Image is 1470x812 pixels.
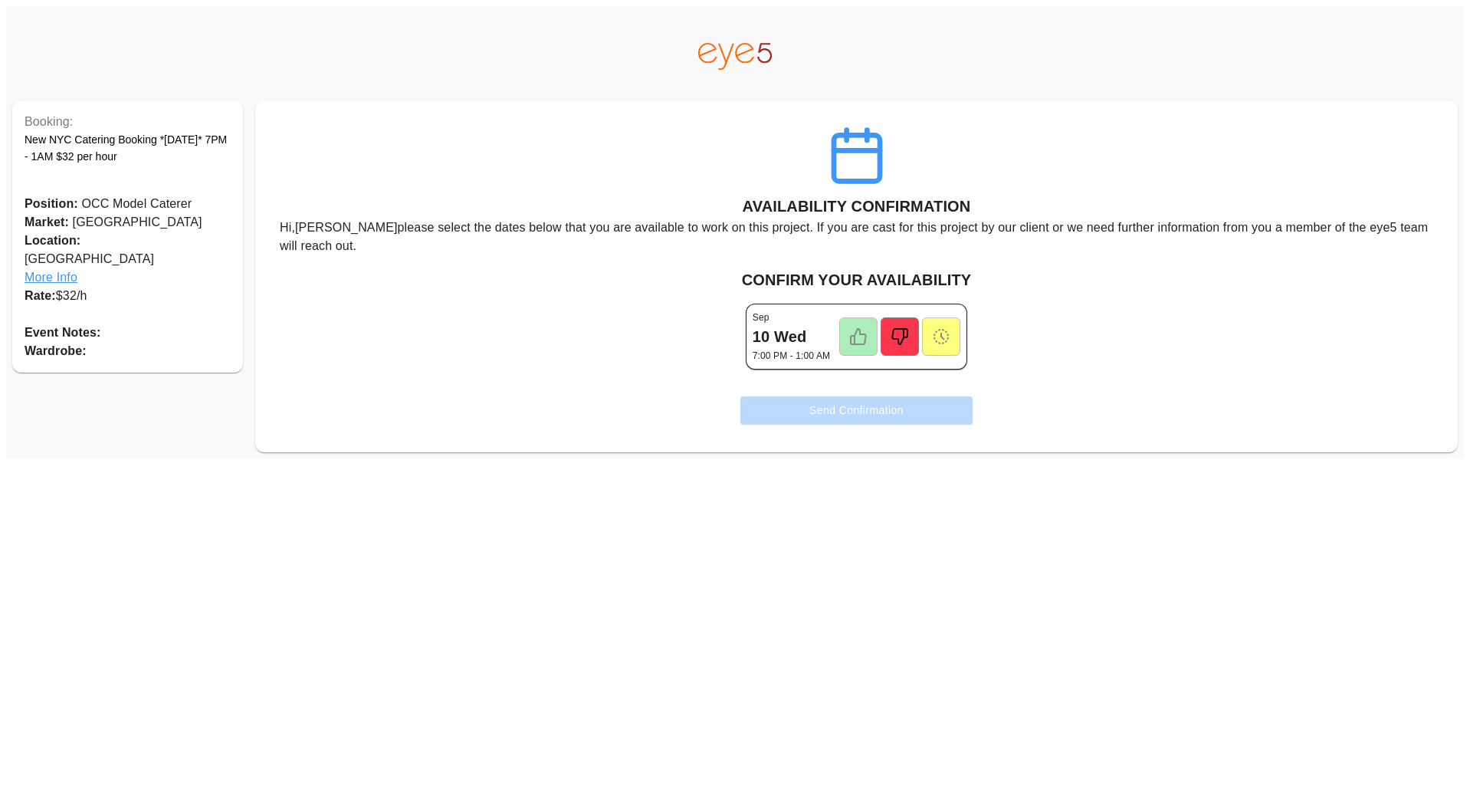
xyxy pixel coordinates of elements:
p: Event Notes: [25,324,231,342]
h6: CONFIRM YOUR AVAILABILITY [267,268,1445,292]
p: 7:00 PM - 1:00 AM [753,349,830,363]
span: Position: [25,197,78,210]
img: eye5 [698,43,772,70]
span: More Info [25,268,231,287]
span: Location: [25,232,231,250]
p: Hi, [PERSON_NAME] please select the dates below that you are available to work on this project. I... [280,219,1433,255]
span: Market: [25,215,69,228]
h6: AVAILABILITY CONFIRMATION [743,194,971,219]
p: $ 32 /h [25,287,231,305]
p: Sep [753,311,769,324]
p: OCC Model Caterer [25,195,231,213]
p: New NYC Catering Booking *[DATE]* 7PM - 1AM $32 per hour [25,131,231,166]
p: [GEOGRAPHIC_DATA] [25,232,231,287]
button: Send Confirmation [740,396,973,425]
h6: 10 Wed [753,324,807,349]
p: Wardrobe: [25,342,231,360]
p: Booking: [25,113,231,131]
span: Rate: [25,289,56,302]
p: [GEOGRAPHIC_DATA] [25,213,231,232]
